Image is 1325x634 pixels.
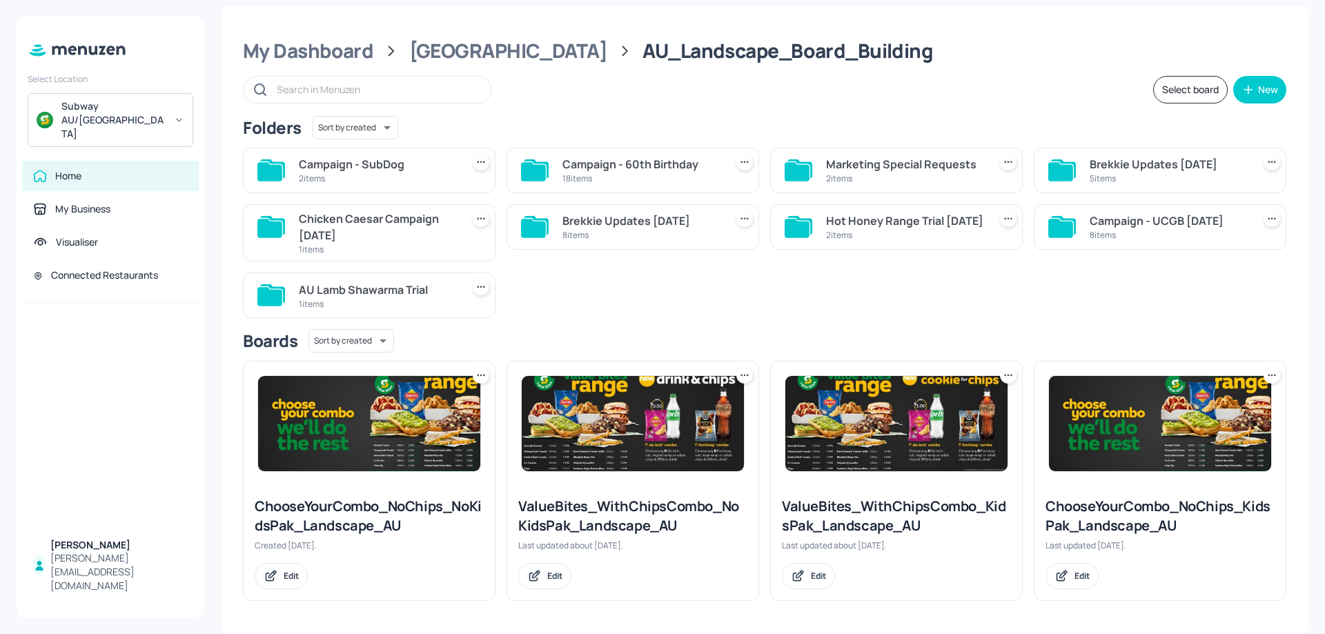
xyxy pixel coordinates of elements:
[1090,156,1247,172] div: Brekkie Updates [DATE]
[409,39,607,63] div: [GEOGRAPHIC_DATA]
[826,156,983,172] div: Marketing Special Requests
[308,327,394,355] div: Sort by created
[255,539,484,551] div: Created [DATE].
[826,212,983,229] div: Hot Honey Range Trial [DATE]
[55,202,110,216] div: My Business
[28,73,193,85] div: Select Location
[299,156,456,172] div: Campaign - SubDog
[1046,497,1275,535] div: ChooseYourCombo_NoChips_KidsPak_Landscape_AU
[562,229,720,241] div: 8 items
[1074,570,1090,582] div: Edit
[1153,76,1228,103] button: Select board
[299,210,456,244] div: Chicken Caesar Campaign [DATE]
[826,229,983,241] div: 2 items
[522,376,744,471] img: 2025-07-10-17521107088203kx35vaunet.jpeg
[299,298,456,310] div: 1 items
[299,281,456,298] div: AU Lamb Shawarma Trial
[243,117,302,139] div: Folders
[562,156,720,172] div: Campaign - 60th Birthday
[1233,76,1286,103] button: New
[243,39,373,63] div: My Dashboard
[299,244,456,255] div: 1 items
[258,376,480,471] img: 2025-03-05-1741140906389y9ao5vmqtjk.jpeg
[284,570,299,582] div: Edit
[782,497,1011,535] div: ValueBites_WithChipsCombo_KidsPak_Landscape_AU
[51,268,158,282] div: Connected Restaurants
[1090,212,1247,229] div: Campaign - UCGB [DATE]
[56,235,98,249] div: Visualiser
[518,497,747,535] div: ValueBites_WithChipsCombo_NoKidsPak_Landscape_AU
[255,497,484,535] div: ChooseYourCombo_NoChips_NoKidsPak_Landscape_AU
[50,551,188,593] div: [PERSON_NAME][EMAIL_ADDRESS][DOMAIN_NAME]
[1049,376,1271,471] img: 2025-03-05-1741140906389y9ao5vmqtjk.jpeg
[37,112,53,128] img: avatar
[811,570,826,582] div: Edit
[1090,229,1247,241] div: 8 items
[61,99,166,141] div: Subway AU/[GEOGRAPHIC_DATA]
[1046,539,1275,551] div: Last updated [DATE].
[518,539,747,551] div: Last updated about [DATE].
[55,169,81,183] div: Home
[642,39,932,63] div: AU_Landscape_Board_Building
[299,172,456,184] div: 2 items
[50,538,188,552] div: [PERSON_NAME]
[785,376,1008,471] img: 2025-07-14-1752473805400kqv07lorw2.jpeg
[562,172,720,184] div: 18 items
[826,172,983,184] div: 2 items
[547,570,562,582] div: Edit
[243,330,297,352] div: Boards
[1090,172,1247,184] div: 5 items
[1258,85,1278,95] div: New
[277,79,477,99] input: Search in Menuzen
[562,212,720,229] div: Brekkie Updates [DATE]
[313,114,398,141] div: Sort by created
[782,539,1011,551] div: Last updated about [DATE].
